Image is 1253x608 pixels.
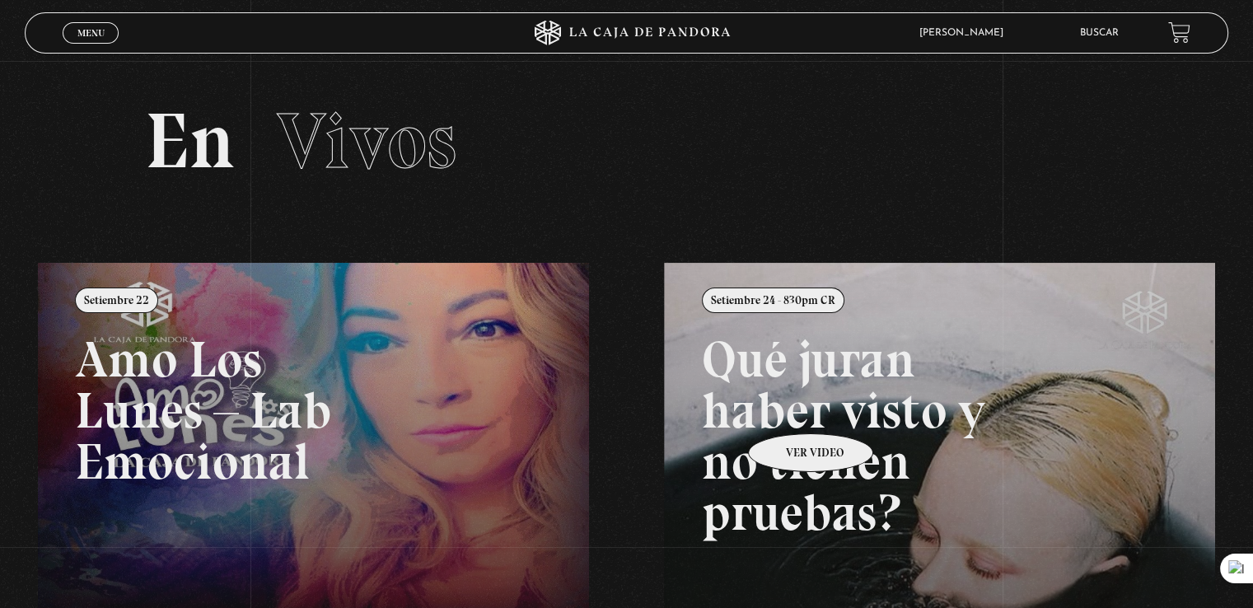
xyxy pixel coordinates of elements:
[72,42,110,54] span: Cerrar
[77,28,105,38] span: Menu
[1080,28,1119,38] a: Buscar
[911,28,1020,38] span: [PERSON_NAME]
[1168,21,1190,44] a: View your shopping cart
[145,102,1107,180] h2: En
[277,94,456,188] span: Vivos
